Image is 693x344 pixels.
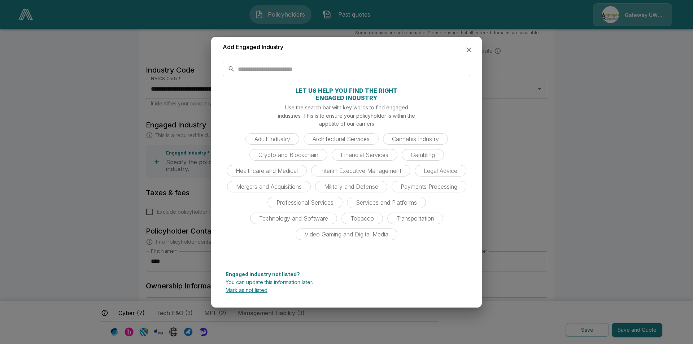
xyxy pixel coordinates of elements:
[352,199,421,206] span: Services and Platforms
[347,197,426,208] div: Services and Platforms
[227,181,311,192] div: Mergers and Acquisitions
[296,88,397,93] p: LET US HELP YOU FIND THE RIGHT
[406,151,439,158] span: Gambling
[311,165,410,177] div: Interim Executive Management
[300,231,393,238] span: Video Gaming and Digital Media
[388,135,443,143] span: Cannabis Industry
[304,133,379,145] div: Architectural Services
[272,199,338,206] span: Professional Services
[255,215,332,222] span: Technology and Software
[267,197,343,208] div: Professional Services
[308,135,374,143] span: Architectural Services
[223,43,283,52] h6: Add Engaged Industry
[250,213,337,224] div: Technology and Software
[316,95,377,101] p: ENGAGED INDUSTRY
[232,183,306,190] span: Mergers and Acquisitions
[332,149,397,161] div: Financial Services
[285,104,408,111] p: Use the search bar with key words to find engaged
[392,215,439,222] span: Transportation
[387,213,443,224] div: Transportation
[392,181,466,192] div: Payments Processing
[245,133,299,145] div: Adult Industry
[341,213,383,224] div: Tobacco
[346,215,378,222] span: Tobacco
[396,183,462,190] span: Payments Processing
[250,135,295,143] span: Adult Industry
[226,272,467,277] p: Engaged industry not listed?
[249,149,327,161] div: Crypto and Blockchain
[231,167,302,174] span: Healthcare and Medical
[320,183,383,190] span: Military and Defense
[319,120,374,127] p: appetite of our carriers
[336,151,393,158] span: Financial Services
[383,133,448,145] div: Cannabis Industry
[254,151,323,158] span: Crypto and Blockchain
[415,165,466,177] div: Legal Advice
[419,167,462,174] span: Legal Advice
[296,228,397,240] div: Video Gaming and Digital Media
[226,280,467,285] p: You can update this information later.
[227,165,307,177] div: Healthcare and Medical
[315,181,387,192] div: Military and Defense
[278,112,415,119] p: industries. This is to ensure your policyholder is within the
[316,167,406,174] span: Interim Executive Management
[226,288,467,293] p: Mark as not listed
[402,149,444,161] div: Gambling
